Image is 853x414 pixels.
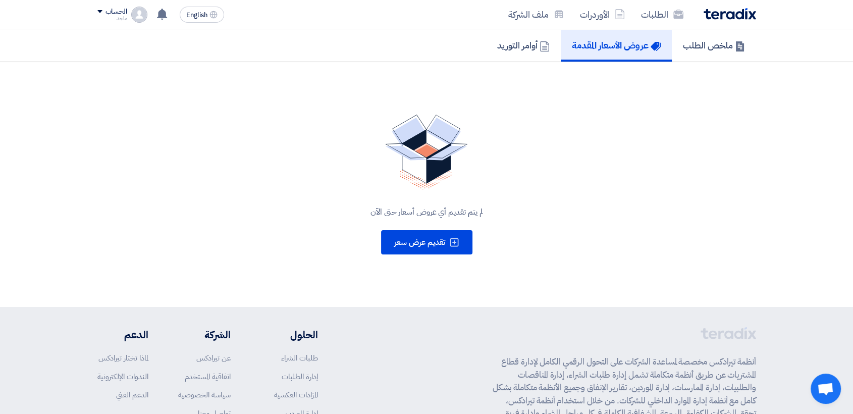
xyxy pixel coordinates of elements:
[180,7,224,23] button: English
[178,389,231,400] a: سياسة الخصوصية
[811,374,841,404] div: Open chat
[704,8,756,20] img: Teradix logo
[282,371,318,382] a: إدارة الطلبات
[97,16,127,21] div: ماجد
[497,39,550,51] h5: أوامر التوريد
[281,352,318,364] a: طلبات الشراء
[98,352,148,364] a: لماذا تختار تيرادكس
[633,3,691,26] a: الطلبات
[486,29,561,62] a: أوامر التوريد
[196,352,231,364] a: عن تيرادكس
[394,236,445,248] span: تقديم عرض سعر
[683,39,745,51] h5: ملخص الطلب
[178,327,231,342] li: الشركة
[572,3,633,26] a: الأوردرات
[97,371,148,382] a: الندوات الإلكترونية
[572,39,661,51] h5: عروض الأسعار المقدمة
[561,29,672,62] a: عروض الأسعار المقدمة
[261,327,318,342] li: الحلول
[385,115,468,190] img: No Quotations Found!
[381,230,472,254] button: تقديم عرض سعر
[116,389,148,400] a: الدعم الفني
[500,3,572,26] a: ملف الشركة
[186,12,207,19] span: English
[185,371,231,382] a: اتفاقية المستخدم
[131,7,147,23] img: profile_test.png
[105,8,127,16] div: الحساب
[672,29,756,62] a: ملخص الطلب
[274,389,318,400] a: المزادات العكسية
[97,327,148,342] li: الدعم
[110,206,744,218] div: لم يتم تقديم أي عروض أسعار حتى الآن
